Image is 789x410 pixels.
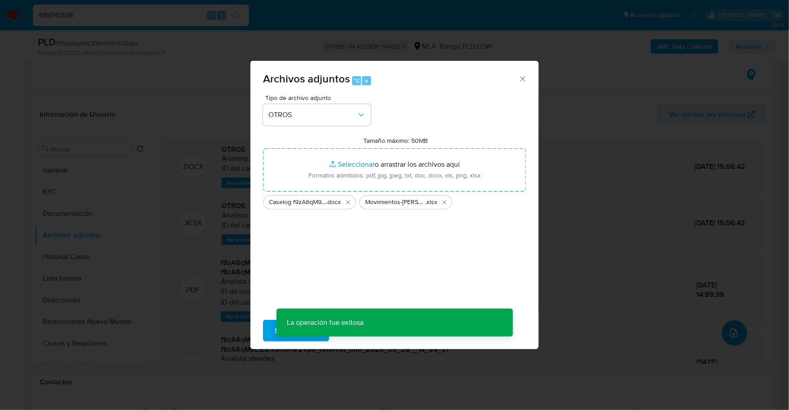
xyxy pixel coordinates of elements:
label: Tamaño máximo: 50MB [364,137,428,145]
span: a [365,76,368,85]
span: Archivos adjuntos [263,71,350,87]
span: Cancelar [345,321,374,341]
button: Eliminar Caselog f9zA6qM9LIESfx0rdvnV21qM_2025_08_19_04_42_10.docx [343,197,354,208]
button: Subir archivo [263,320,329,342]
span: .docx [326,198,341,207]
span: Movimientos-[PERSON_NAME] [365,198,425,207]
span: Caselog f9zA6qM9LIESfx0rdvnV21qM_2025_08_19_04_42_10 [269,198,326,207]
button: Cerrar [518,74,526,82]
span: Tipo de archivo adjunto [265,95,373,101]
span: Subir archivo [275,321,317,341]
p: La operación fue exitosa [277,309,375,337]
button: OTROS [263,104,371,126]
ul: Archivos seleccionados [263,191,526,210]
span: .xlsx [425,198,437,207]
span: OTROS [268,110,357,119]
span: ⌥ [353,76,360,85]
button: Eliminar Movimientos-Aladdin - Ramon Castillo.xlsx [439,197,450,208]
